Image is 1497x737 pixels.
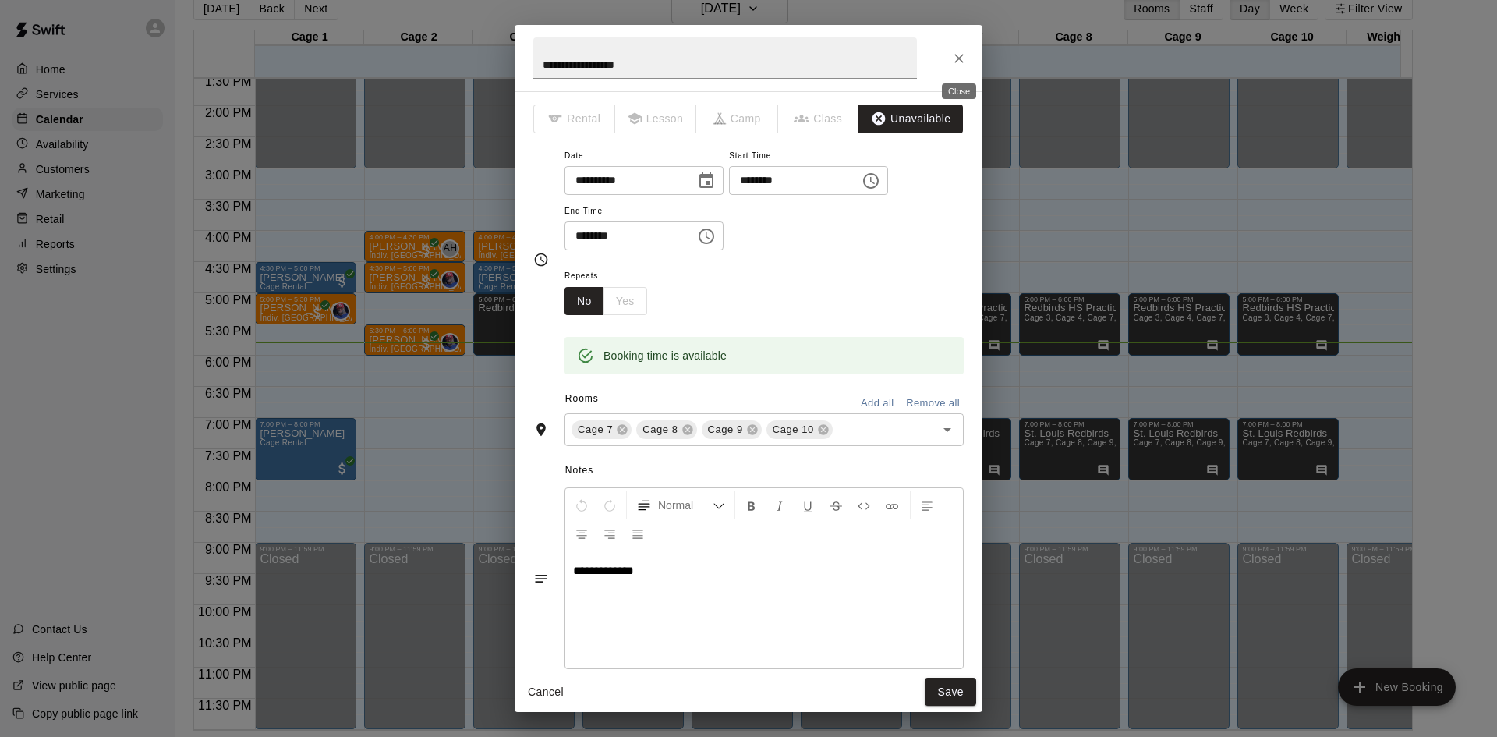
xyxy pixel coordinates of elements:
button: Redo [596,491,623,519]
span: Repeats [564,266,660,287]
span: Cage 8 [636,422,684,438]
span: The type of an existing booking cannot be changed [778,105,860,133]
button: Format Strikethrough [823,491,849,519]
div: Cage 9 [702,420,762,439]
button: Justify Align [625,519,651,547]
span: Cage 10 [766,422,820,438]
div: Cage 7 [572,420,632,439]
span: The type of an existing booking cannot be changed [533,105,615,133]
button: Choose date, selected date is Aug 20, 2025 [691,165,722,197]
button: Open [936,419,958,441]
button: Format Underline [795,491,821,519]
div: Cage 10 [766,420,833,439]
span: Cage 7 [572,422,619,438]
button: Format Italics [766,491,793,519]
button: Insert Link [879,491,905,519]
span: Rooms [565,393,599,404]
span: Notes [565,459,964,484]
span: The type of an existing booking cannot be changed [696,105,778,133]
span: Date [564,146,724,167]
div: Cage 8 [636,420,696,439]
button: Close [945,44,973,73]
button: Right Align [596,519,623,547]
span: The type of an existing booking cannot be changed [615,105,697,133]
button: Left Align [914,491,940,519]
button: Formatting Options [630,491,731,519]
button: Choose time, selected time is 8:00 PM [691,221,722,252]
button: Undo [568,491,595,519]
button: No [564,287,604,316]
button: Cancel [521,678,571,707]
span: Start Time [729,146,888,167]
button: Choose time, selected time is 7:00 PM [855,165,887,197]
svg: Notes [533,571,549,586]
div: Close [942,83,976,99]
div: Booking time is available [603,342,727,370]
svg: Timing [533,252,549,268]
span: Cage 9 [702,422,749,438]
button: Add all [852,392,902,416]
span: End Time [564,201,724,222]
button: Center Align [568,519,595,547]
button: Format Bold [738,491,765,519]
button: Remove all [902,392,964,416]
svg: Rooms [533,422,549,438]
button: Unavailable [858,105,963,133]
button: Save [925,678,976,707]
div: outlined button group [564,287,647,316]
span: Normal [658,498,713,513]
button: Insert Code [851,491,877,519]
